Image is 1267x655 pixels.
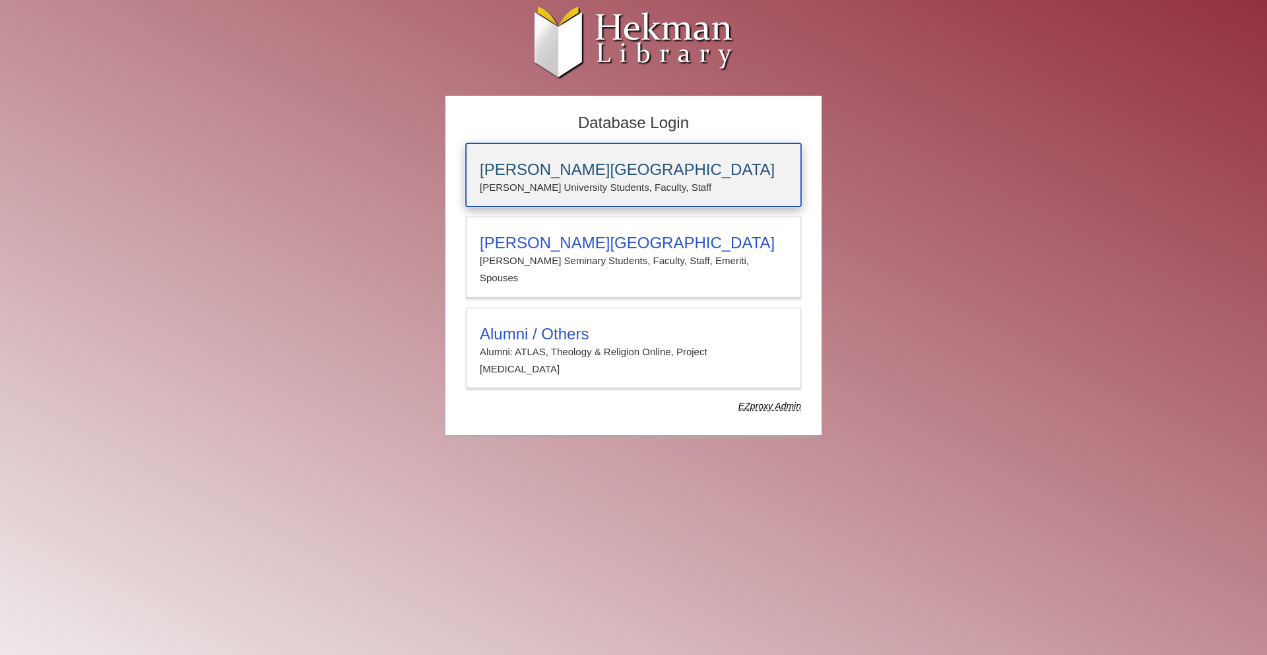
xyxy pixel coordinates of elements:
[480,160,787,179] h3: [PERSON_NAME][GEOGRAPHIC_DATA]
[480,234,787,252] h3: [PERSON_NAME][GEOGRAPHIC_DATA]
[480,252,787,287] p: [PERSON_NAME] Seminary Students, Faculty, Staff, Emeriti, Spouses
[480,179,787,196] p: [PERSON_NAME] University Students, Faculty, Staff
[459,110,808,137] h2: Database Login
[480,325,787,378] summary: Alumni / OthersAlumni: ATLAS, Theology & Religion Online, Project [MEDICAL_DATA]
[466,143,801,207] a: [PERSON_NAME][GEOGRAPHIC_DATA][PERSON_NAME] University Students, Faculty, Staff
[480,343,787,378] p: Alumni: ATLAS, Theology & Religion Online, Project [MEDICAL_DATA]
[466,217,801,298] a: [PERSON_NAME][GEOGRAPHIC_DATA][PERSON_NAME] Seminary Students, Faculty, Staff, Emeriti, Spouses
[480,325,787,343] h3: Alumni / Others
[738,401,801,411] dfn: Use Alumni login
